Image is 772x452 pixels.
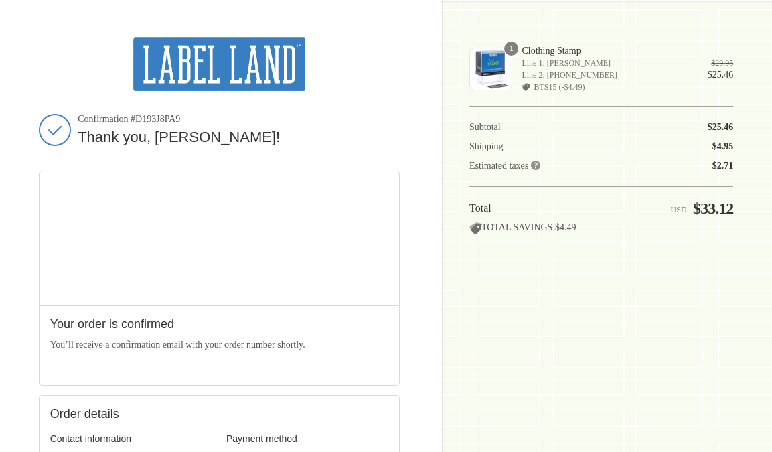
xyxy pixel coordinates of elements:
[469,48,512,90] img: Clothing Stamp - Label Land
[469,141,504,151] span: Shipping
[50,317,389,332] h2: Your order is confirmed
[555,222,576,232] span: $4.49
[712,161,734,171] span: $2.71
[708,122,734,132] span: $25.46
[469,121,623,133] th: Subtotal
[534,81,585,93] span: BTS15 (-$4.49)
[50,433,212,445] h3: Contact information
[50,406,220,422] h2: Order details
[78,128,400,147] h2: Thank you, [PERSON_NAME]!
[78,113,400,125] span: Confirmation #D193J8PA9
[40,171,400,305] iframe: Google map displaying pin point of shipping address: New York, New York
[671,205,687,214] span: USD
[522,45,688,57] span: Clothing Stamp
[226,433,388,445] h3: Payment method
[133,37,305,91] img: Label Land
[50,337,389,352] p: You’ll receive a confirmation email with your order number shortly.
[469,202,491,214] span: Total
[693,200,733,217] span: $33.12
[522,57,688,69] span: Line 1: [PERSON_NAME]
[711,58,733,68] del: $29.95
[469,153,623,172] th: Estimated taxes
[712,141,734,151] span: $4.95
[469,222,552,232] span: TOTAL SAVINGS
[504,42,518,56] span: 1
[708,70,734,80] span: $25.46
[522,69,688,81] span: Line 2: [PHONE_NUMBER]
